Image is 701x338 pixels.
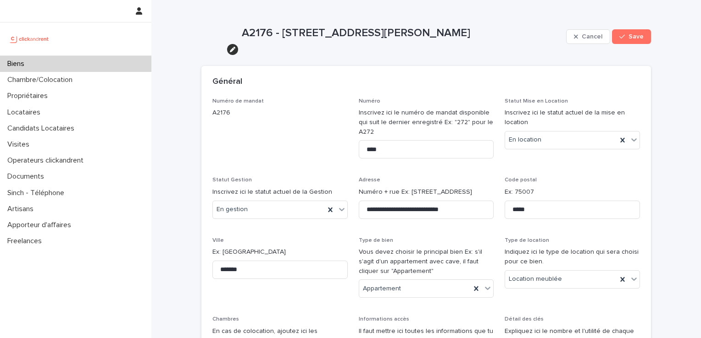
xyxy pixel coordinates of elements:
[212,247,348,257] p: Ex: [GEOGRAPHIC_DATA]
[4,237,49,245] p: Freelances
[505,238,549,243] span: Type de location
[212,187,348,197] p: Inscrivez ici le statut actuel de la Gestion
[4,76,80,84] p: Chambre/Colocation
[505,247,640,267] p: Indiquez ici le type de location qui sera choisi pour ce bien.
[509,135,541,145] span: En location
[4,108,48,117] p: Locataires
[582,33,602,40] span: Cancel
[505,98,568,104] span: Statut Mise en Location
[4,92,55,100] p: Propriétaires
[4,172,51,181] p: Documents
[566,29,610,44] button: Cancel
[359,316,409,322] span: Informations accès
[363,284,401,294] span: Appartement
[212,77,242,87] h2: Général
[4,205,41,213] p: Artisans
[505,108,640,127] p: Inscrivez ici le statut actuel de la mise en location
[359,247,494,276] p: Vous devez choisir le principal bien Ex: s'il s'agit d'un appartement avec cave, il faut cliquer ...
[509,274,562,284] span: Location meublée
[359,108,494,136] p: Inscrivez ici le numéro de mandat disponible qui suit le dernier enregistré Ex: "272" pour le A272
[212,316,239,322] span: Chambres
[4,140,37,149] p: Visites
[212,177,252,183] span: Statut Gestion
[4,60,32,68] p: Biens
[4,124,82,133] p: Candidats Locataires
[629,33,644,40] span: Save
[359,98,380,104] span: Numéro
[4,156,91,165] p: Operateurs clickandrent
[212,98,264,104] span: Numéro de mandat
[505,316,544,322] span: Détail des clés
[505,177,537,183] span: Code postal
[359,238,393,243] span: Type de bien
[4,189,72,197] p: Sinch - Téléphone
[612,29,651,44] button: Save
[217,205,248,214] span: En gestion
[242,27,562,40] p: A2176 - [STREET_ADDRESS][PERSON_NAME]
[212,238,224,243] span: Ville
[359,187,494,197] p: Numéro + rue Ex: [STREET_ADDRESS]
[7,30,52,48] img: UCB0brd3T0yccxBKYDjQ
[212,108,348,118] p: A2176
[359,177,380,183] span: Adresse
[4,221,78,229] p: Apporteur d'affaires
[505,187,640,197] p: Ex: 75007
